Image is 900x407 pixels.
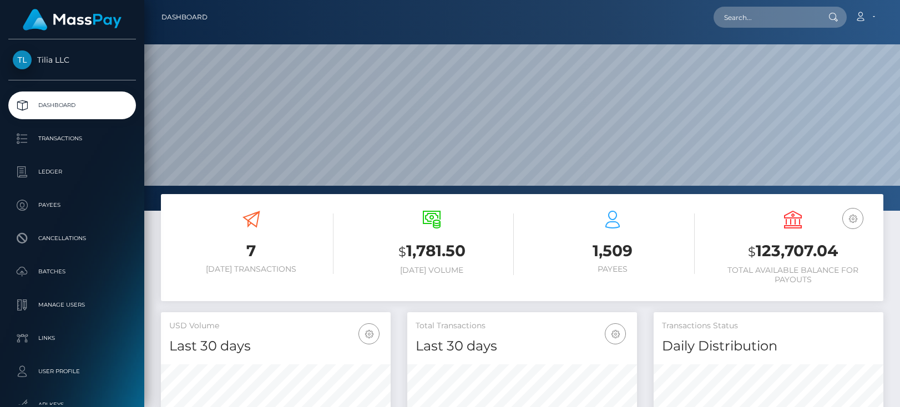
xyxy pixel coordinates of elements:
[398,244,406,260] small: $
[13,330,132,347] p: Links
[748,244,756,260] small: $
[711,266,876,284] h6: Total Available Balance for Payouts
[8,91,136,119] a: Dashboard
[161,6,208,29] a: Dashboard
[8,55,136,65] span: Tilia LLC
[13,230,132,247] p: Cancellations
[662,320,875,332] h5: Transactions Status
[13,130,132,147] p: Transactions
[350,240,514,263] h3: 1,781.50
[169,264,333,274] h6: [DATE] Transactions
[711,240,876,263] h3: 123,707.04
[13,97,132,114] p: Dashboard
[8,225,136,252] a: Cancellations
[23,9,122,30] img: MassPay Logo
[530,240,695,262] h3: 1,509
[8,258,136,286] a: Batches
[8,358,136,385] a: User Profile
[8,125,136,152] a: Transactions
[530,264,695,274] h6: Payees
[714,7,818,28] input: Search...
[13,263,132,280] p: Batches
[13,297,132,313] p: Manage Users
[416,337,629,356] h4: Last 30 days
[169,320,382,332] h5: USD Volume
[416,320,629,332] h5: Total Transactions
[662,337,875,356] h4: Daily Distribution
[350,266,514,275] h6: [DATE] Volume
[8,324,136,352] a: Links
[8,291,136,319] a: Manage Users
[13,363,132,380] p: User Profile
[13,164,132,180] p: Ledger
[8,158,136,186] a: Ledger
[8,191,136,219] a: Payees
[169,240,333,262] h3: 7
[13,197,132,213] p: Payees
[13,50,32,69] img: Tilia LLC
[169,337,382,356] h4: Last 30 days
